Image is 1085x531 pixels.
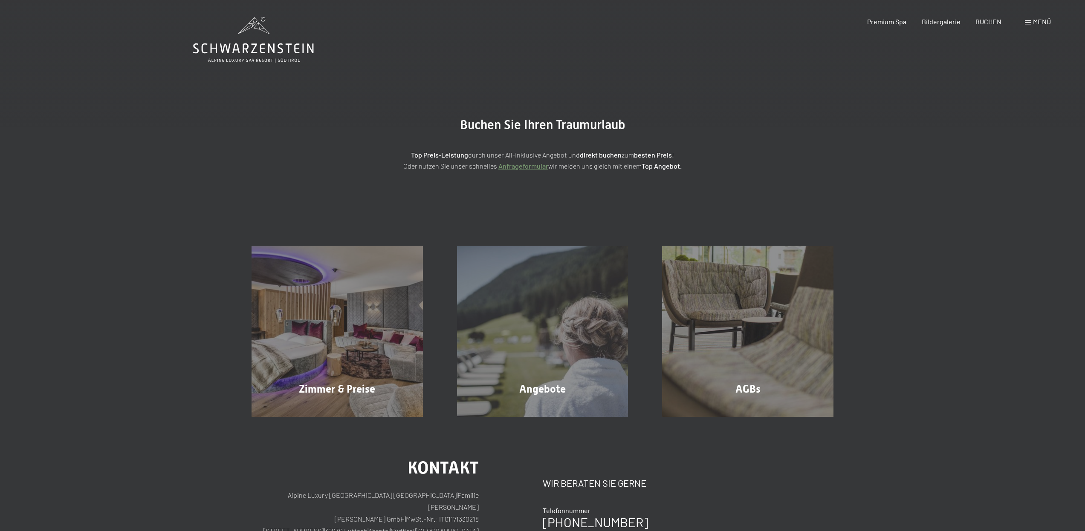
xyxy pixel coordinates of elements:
[580,151,622,159] strong: direkt buchen
[519,383,566,395] span: Angebote
[299,383,375,395] span: Zimmer & Preise
[498,162,548,170] a: Anfrageformular
[411,151,468,159] strong: Top Preis-Leistung
[645,246,851,417] a: Buchung AGBs
[1033,17,1051,26] span: Menü
[922,17,961,26] a: Bildergalerie
[440,246,645,417] a: Buchung Angebote
[543,506,590,514] span: Telefonnummer
[975,17,1001,26] a: BUCHEN
[642,162,682,170] strong: Top Angebot.
[634,151,672,159] strong: besten Preis
[330,149,756,171] p: durch unser All-inklusive Angebot und zum ! Oder nutzen Sie unser schnelles wir melden uns gleich...
[234,246,440,417] a: Buchung Zimmer & Preise
[405,515,406,523] span: |
[543,477,646,488] span: Wir beraten Sie gerne
[735,383,761,395] span: AGBs
[457,491,457,499] span: |
[867,17,906,26] a: Premium Spa
[543,514,648,530] a: [PHONE_NUMBER]
[408,458,479,478] span: Kontakt
[460,117,625,132] span: Buchen Sie Ihren Traumurlaub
